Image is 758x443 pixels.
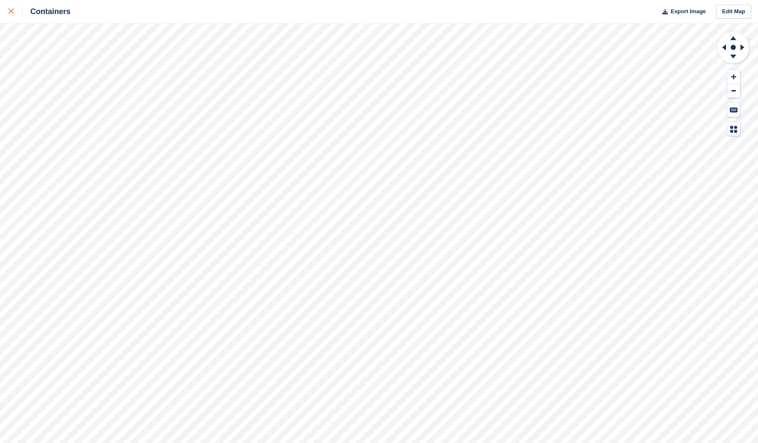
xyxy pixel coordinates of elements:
div: Containers [23,6,70,17]
button: Zoom Out [727,84,740,98]
span: Export Image [670,7,705,16]
button: Map Legend [727,122,740,136]
button: Keyboard Shortcuts [727,103,740,117]
a: Edit Map [716,5,751,19]
button: Export Image [657,5,706,19]
button: Zoom In [727,70,740,84]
